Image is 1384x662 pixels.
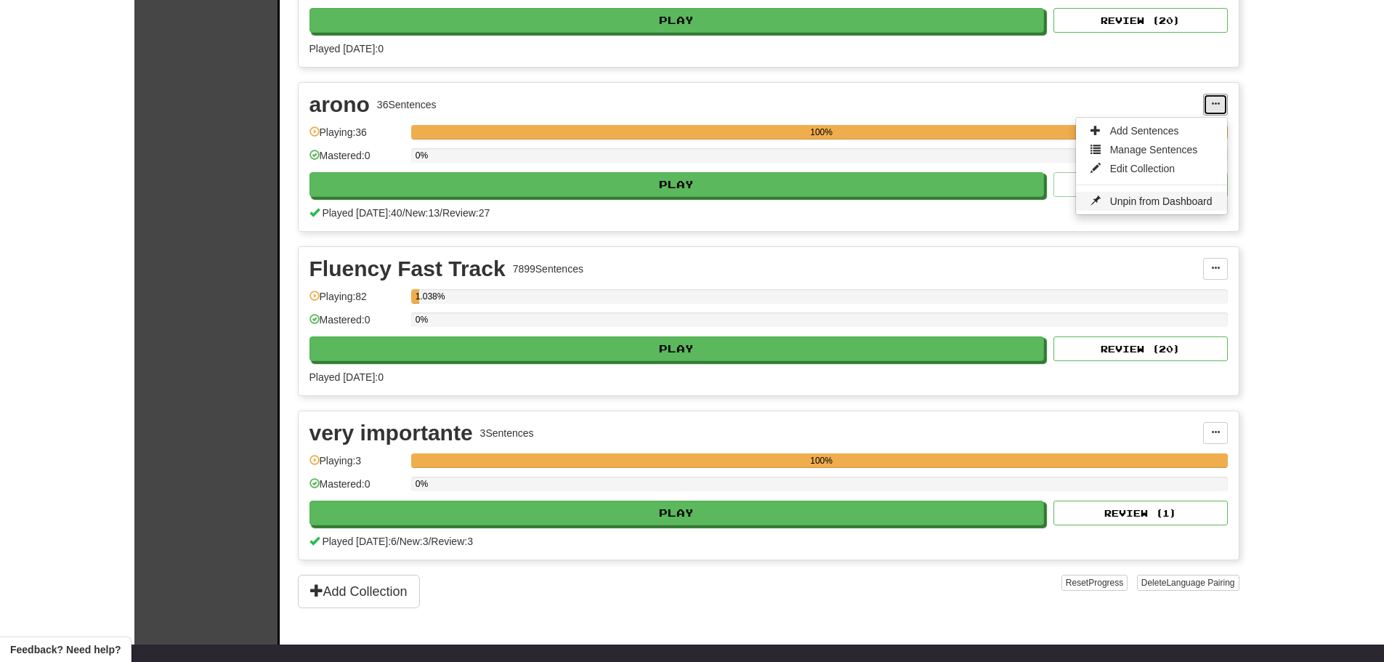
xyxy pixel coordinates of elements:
[309,312,404,336] div: Mastered: 0
[431,536,473,547] span: Review: 3
[1166,578,1234,588] span: Language Pairing
[309,148,404,172] div: Mastered: 0
[309,8,1045,33] button: Play
[309,125,404,149] div: Playing: 36
[1053,336,1228,361] button: Review (20)
[309,172,1045,197] button: Play
[480,426,534,440] div: 3 Sentences
[309,94,370,116] div: arono
[405,207,440,219] span: New: 13
[1076,192,1226,211] a: Unpin from Dashboard
[322,207,402,219] span: Played [DATE]: 40
[309,501,1045,525] button: Play
[400,536,429,547] span: New: 3
[377,97,437,112] div: 36 Sentences
[1137,575,1239,591] button: DeleteLanguage Pairing
[416,289,419,304] div: 1.038%
[1076,121,1226,140] a: Add Sentences
[1110,195,1213,207] span: Unpin from Dashboard
[309,422,473,444] div: very importante
[298,575,420,608] button: Add Collection
[1053,8,1228,33] button: Review (20)
[416,125,1228,140] div: 100%
[309,477,404,501] div: Mastered: 0
[1110,125,1179,137] span: Add Sentences
[309,289,404,313] div: Playing: 82
[309,371,384,383] span: Played [DATE]: 0
[513,262,583,276] div: 7899 Sentences
[1110,144,1198,156] span: Manage Sentences
[1061,575,1128,591] button: ResetProgress
[1053,172,1228,197] button: Review (0)
[1076,140,1226,159] a: Manage Sentences
[442,207,490,219] span: Review: 27
[1053,501,1228,525] button: Review (1)
[309,258,506,280] div: Fluency Fast Track
[416,453,1228,468] div: 100%
[1076,159,1226,178] a: Edit Collection
[309,43,384,55] span: Played [DATE]: 0
[309,453,404,477] div: Playing: 3
[428,536,431,547] span: /
[1110,163,1175,174] span: Edit Collection
[322,536,396,547] span: Played [DATE]: 6
[309,336,1045,361] button: Play
[440,207,442,219] span: /
[397,536,400,547] span: /
[1088,578,1123,588] span: Progress
[10,642,121,657] span: Open feedback widget
[402,207,405,219] span: /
